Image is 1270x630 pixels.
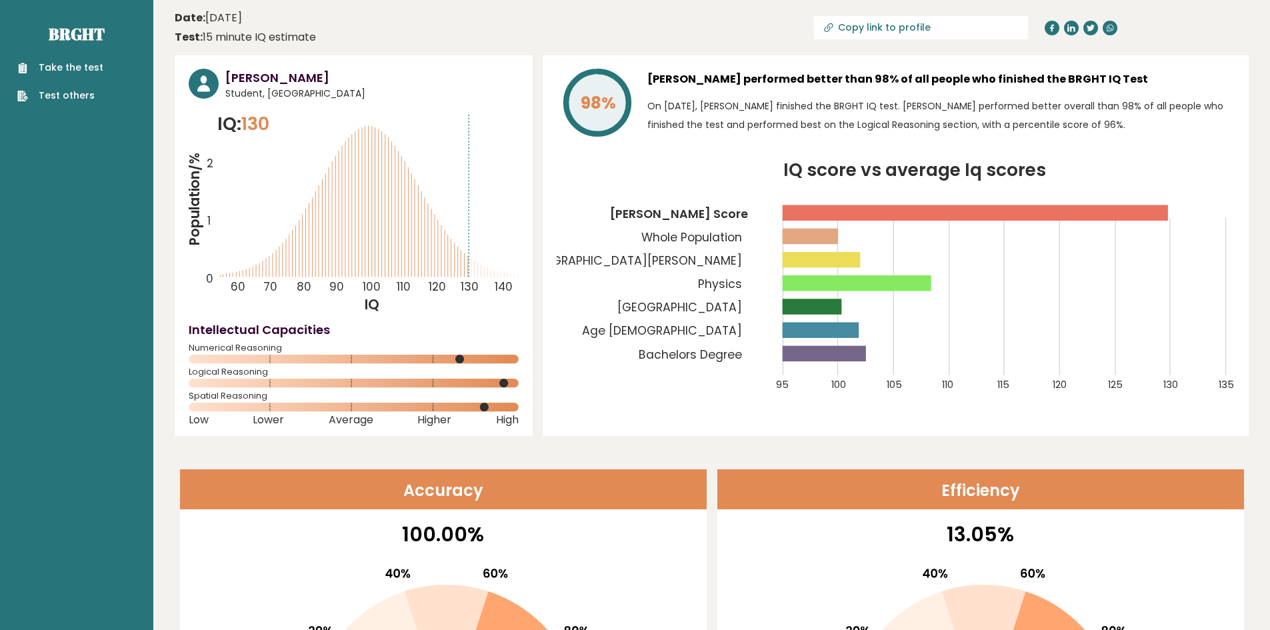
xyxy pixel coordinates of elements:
tspan: 98% [581,91,616,115]
tspan: Whole Population [641,229,742,245]
span: Lower [253,417,284,423]
header: Accuracy [180,469,707,509]
tspan: Age [DEMOGRAPHIC_DATA] [582,323,742,339]
tspan: 100 [363,279,381,295]
tspan: 60 [231,279,245,295]
tspan: 140 [495,279,513,295]
p: 13.05% [726,519,1235,549]
tspan: 130 [1164,378,1179,391]
tspan: 80 [297,279,311,295]
header: Efficiency [717,469,1244,509]
tspan: 115 [998,378,1010,391]
tspan: [PERSON_NAME] Score [610,206,748,222]
p: 100.00% [189,519,698,549]
tspan: Population/% [185,153,204,246]
span: Average [329,417,373,423]
tspan: [GEOGRAPHIC_DATA][PERSON_NAME] [523,253,742,269]
b: Date: [175,10,205,25]
h3: [PERSON_NAME] performed better than 98% of all people who finished the BRGHT IQ Test [647,69,1235,90]
time: [DATE] [175,10,242,26]
tspan: 120 [429,279,446,295]
tspan: 125 [1109,378,1123,391]
tspan: 1 [207,213,211,229]
h4: Intellectual Capacities [189,321,519,339]
span: Spatial Reasoning [189,393,519,399]
tspan: 90 [329,279,344,295]
span: Low [189,417,209,423]
tspan: 110 [397,279,411,295]
tspan: [GEOGRAPHIC_DATA] [617,300,742,316]
p: On [DATE], [PERSON_NAME] finished the BRGHT IQ test. [PERSON_NAME] performed better overall than ... [647,97,1235,134]
h3: [PERSON_NAME] [225,69,519,87]
span: Student, [GEOGRAPHIC_DATA] [225,87,519,101]
tspan: Bachelors Degree [639,347,742,363]
div: 15 minute IQ estimate [175,29,316,45]
span: Logical Reasoning [189,369,519,375]
tspan: 100 [831,378,846,391]
p: IQ: [217,111,269,137]
tspan: 70 [263,279,277,295]
b: Test: [175,29,203,45]
a: Test others [17,89,103,103]
span: Numerical Reasoning [189,345,519,351]
tspan: 130 [461,279,479,295]
span: 130 [241,111,269,136]
tspan: 135 [1219,378,1235,391]
tspan: IQ score vs average Iq scores [783,157,1046,182]
tspan: Physics [698,276,742,292]
tspan: 95 [776,378,789,391]
tspan: 120 [1053,378,1067,391]
span: Higher [417,417,451,423]
tspan: IQ [365,295,380,314]
tspan: 105 [887,378,902,391]
a: Take the test [17,61,103,75]
tspan: 110 [942,378,953,391]
span: High [496,417,519,423]
a: Brght [49,23,105,45]
tspan: 0 [206,271,213,287]
tspan: 2 [207,156,213,172]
